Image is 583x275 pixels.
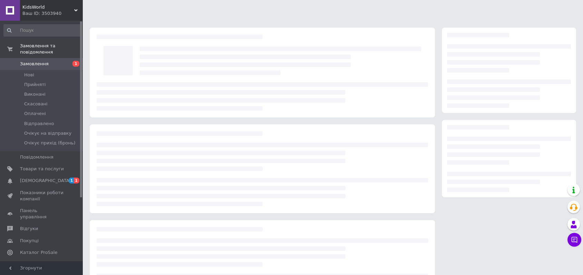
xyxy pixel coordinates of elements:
div: Ваш ID: 3503940 [22,10,83,17]
span: Відправлено [24,121,54,127]
span: Нові [24,72,34,78]
button: Чат з покупцем [567,233,581,247]
span: Оплачені [24,111,46,117]
span: 1 [74,178,79,183]
span: Виконані [24,91,46,97]
input: Пошук [3,24,81,37]
span: Очікує на відправку [24,130,71,136]
span: 1 [72,61,79,67]
span: KidsWorld [22,4,74,10]
span: Прийняті [24,82,46,88]
span: Каталог ProSale [20,249,57,256]
span: Замовлення [20,61,49,67]
span: Покупці [20,238,39,244]
span: Скасовані [24,101,48,107]
span: Замовлення та повідомлення [20,43,83,55]
span: Повідомлення [20,154,53,160]
span: Показники роботи компанії [20,190,64,202]
span: [DEMOGRAPHIC_DATA] [20,178,71,184]
span: Очікує прихід (бронь) [24,140,76,146]
span: 1 [69,178,74,183]
span: Відгуки [20,226,38,232]
span: Товари та послуги [20,166,64,172]
span: Панель управління [20,208,64,220]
